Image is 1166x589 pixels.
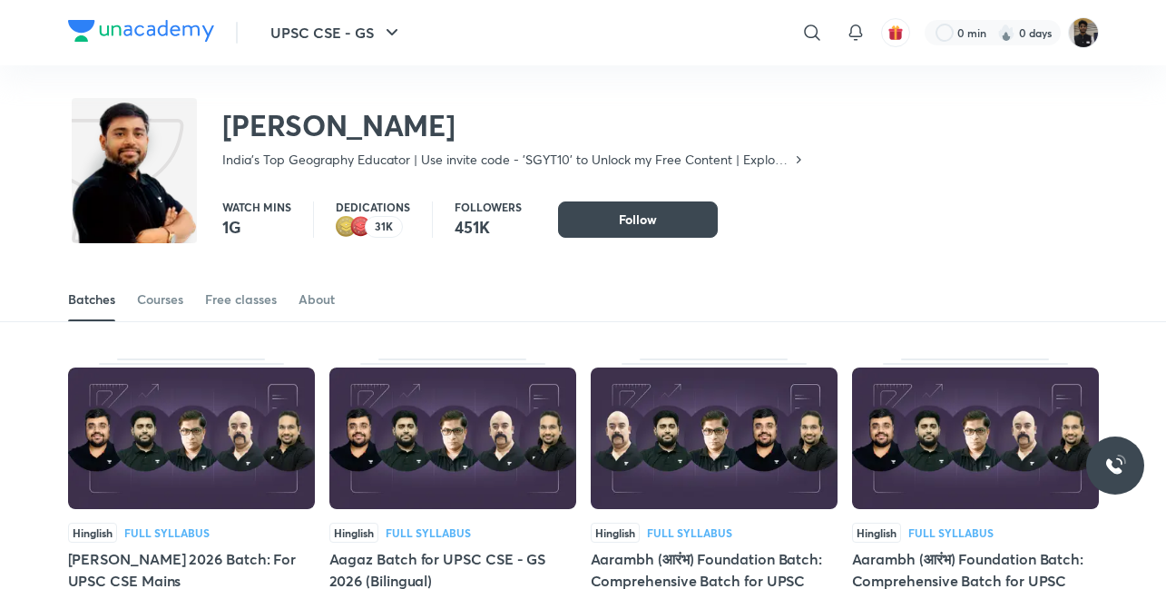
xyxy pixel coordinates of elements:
[205,278,277,321] a: Free classes
[222,151,791,169] p: India's Top Geography Educator | Use invite code - 'SGYT10' to Unlock my Free Content | Explore t...
[336,216,358,238] img: educator badge2
[619,211,657,229] span: Follow
[455,216,522,238] p: 451K
[647,527,732,538] div: Full Syllabus
[908,527,994,538] div: Full Syllabus
[299,278,335,321] a: About
[68,523,117,543] span: Hinglish
[386,527,471,538] div: Full Syllabus
[455,201,522,212] p: Followers
[205,290,277,309] div: Free classes
[1068,17,1099,48] img: Vivek Vivek
[299,290,335,309] div: About
[222,201,291,212] p: Watch mins
[852,368,1099,509] img: Thumbnail
[591,368,838,509] img: Thumbnail
[222,216,291,238] p: 1G
[375,221,393,233] p: 31K
[329,523,378,543] span: Hinglish
[350,216,372,238] img: educator badge1
[72,102,197,276] img: class
[137,290,183,309] div: Courses
[591,523,640,543] span: Hinglish
[68,20,214,46] a: Company Logo
[137,278,183,321] a: Courses
[124,527,210,538] div: Full Syllabus
[68,290,115,309] div: Batches
[68,278,115,321] a: Batches
[887,25,904,41] img: avatar
[558,201,718,238] button: Follow
[336,201,410,212] p: Dedications
[222,107,806,143] h2: [PERSON_NAME]
[997,24,1015,42] img: streak
[852,523,901,543] span: Hinglish
[68,368,315,509] img: Thumbnail
[329,368,576,509] img: Thumbnail
[260,15,414,51] button: UPSC CSE - GS
[881,18,910,47] button: avatar
[1104,455,1126,476] img: ttu
[68,20,214,42] img: Company Logo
